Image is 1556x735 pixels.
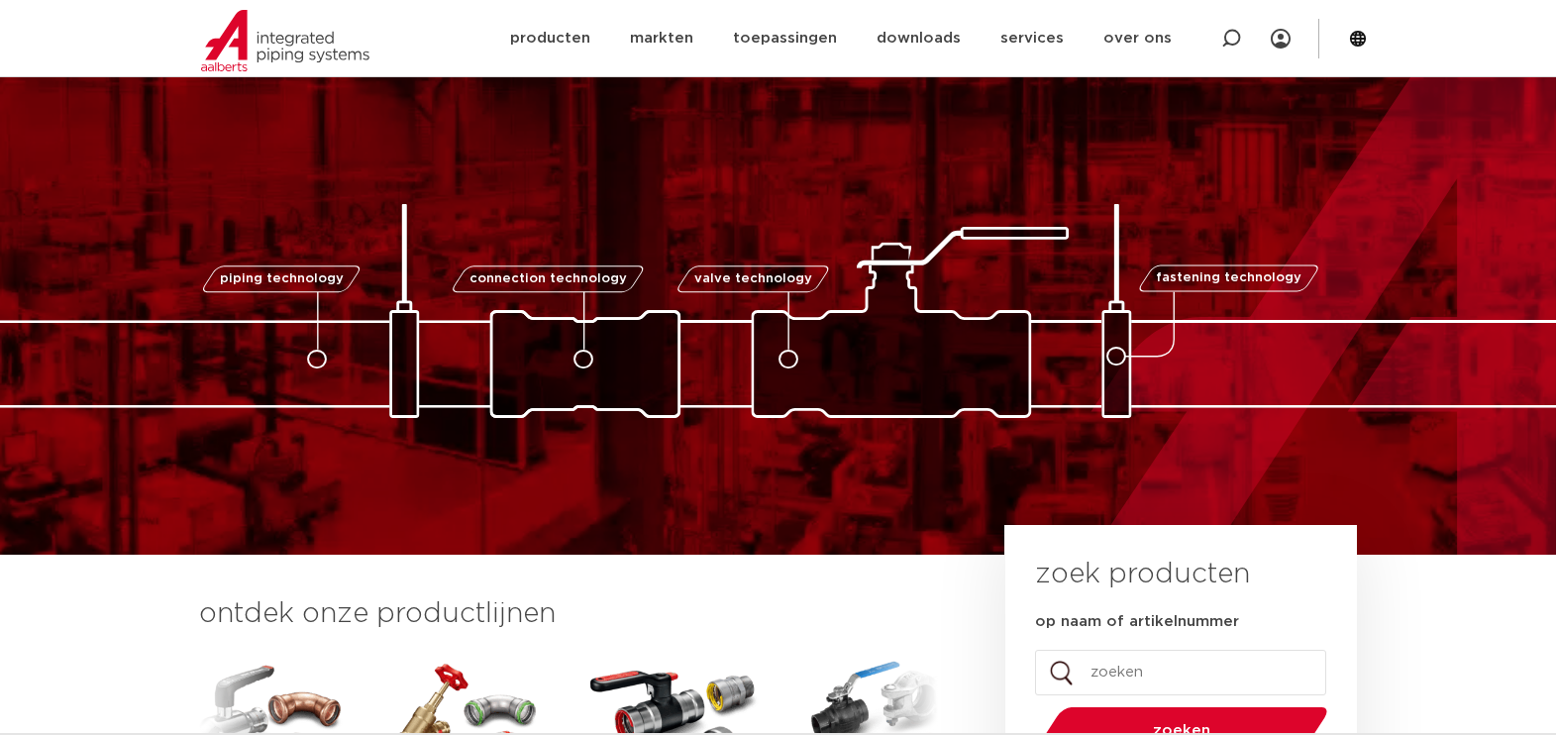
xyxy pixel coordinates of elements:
span: piping technology [220,272,344,285]
h3: zoek producten [1035,555,1250,594]
span: connection technology [468,272,626,285]
input: zoeken [1035,650,1326,695]
span: fastening technology [1156,272,1301,285]
span: valve technology [694,272,812,285]
label: op naam of artikelnummer [1035,612,1239,632]
h3: ontdek onze productlijnen [199,594,938,634]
